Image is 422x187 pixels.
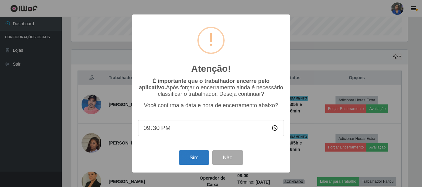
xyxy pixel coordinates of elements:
[139,78,269,91] b: É importante que o trabalhador encerre pelo aplicativo.
[138,102,284,109] p: Você confirma a data e hora de encerramento abaixo?
[212,150,243,165] button: Não
[138,78,284,97] p: Após forçar o encerramento ainda é necessário classificar o trabalhador. Deseja continuar?
[179,150,209,165] button: Sim
[191,63,231,74] h2: Atenção!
